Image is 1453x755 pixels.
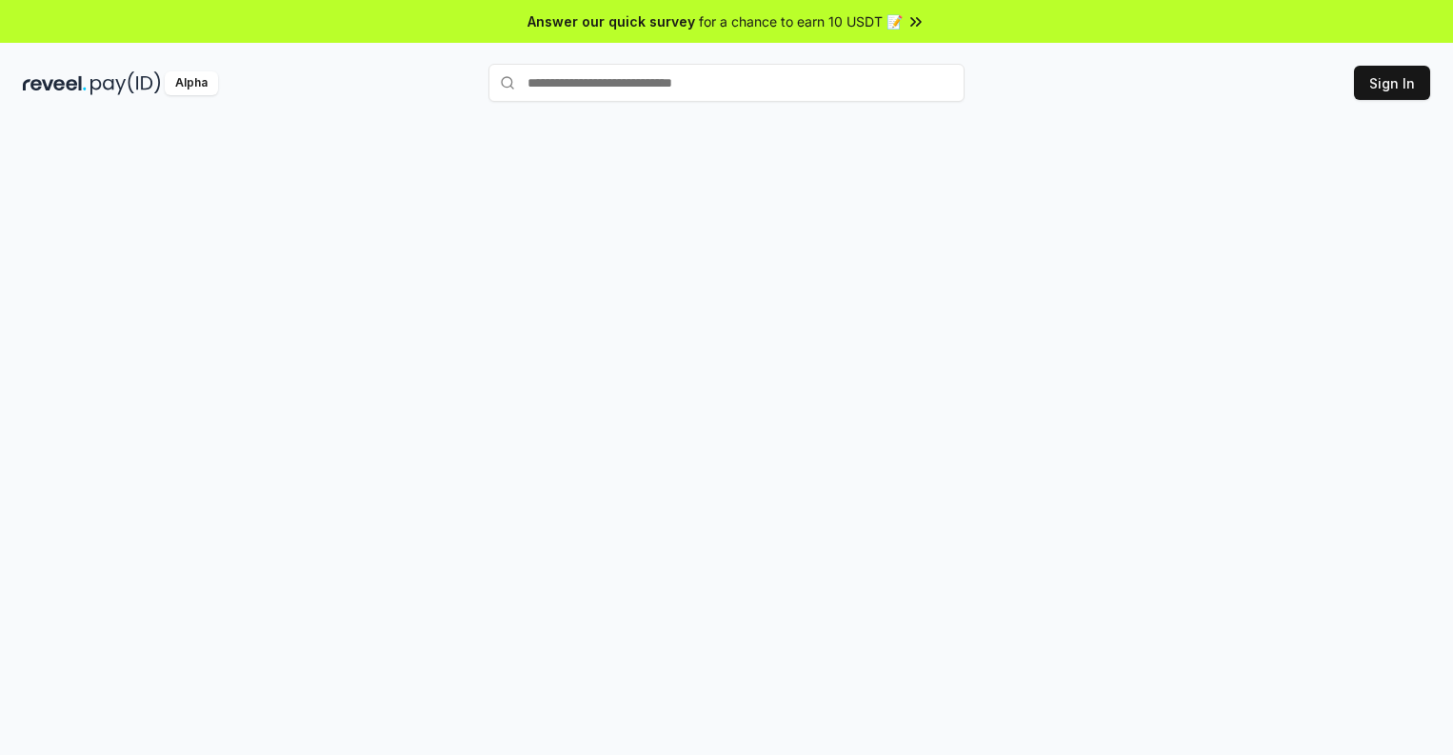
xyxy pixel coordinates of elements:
[1354,66,1430,100] button: Sign In
[165,71,218,95] div: Alpha
[527,11,695,31] span: Answer our quick survey
[23,71,87,95] img: reveel_dark
[699,11,903,31] span: for a chance to earn 10 USDT 📝
[90,71,161,95] img: pay_id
